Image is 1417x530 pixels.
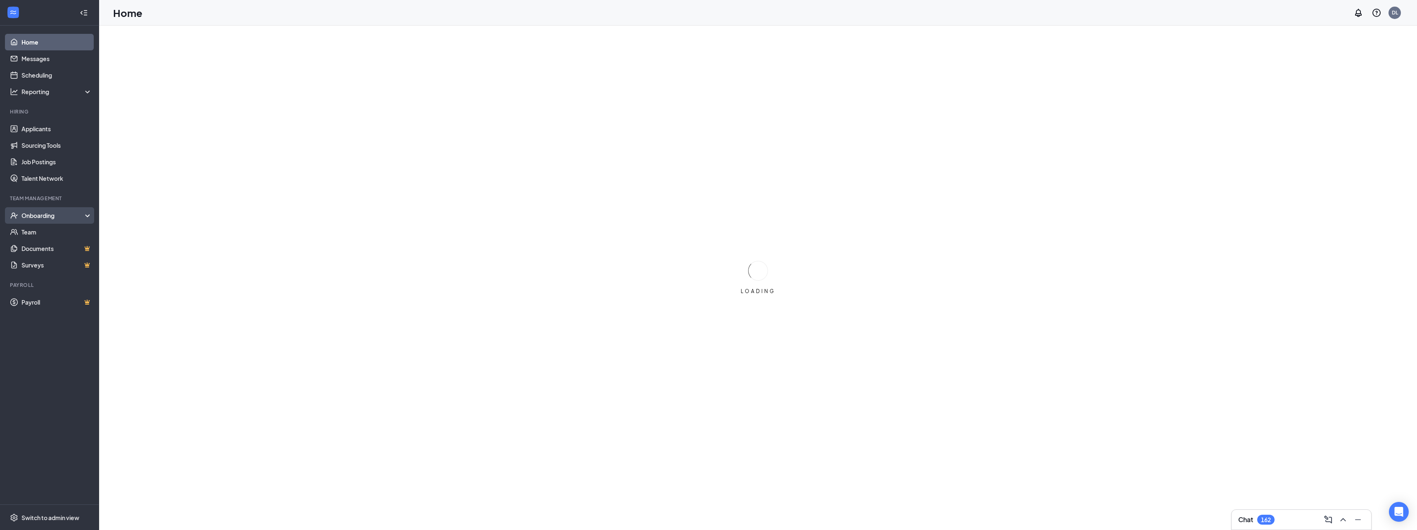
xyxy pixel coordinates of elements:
a: Talent Network [21,170,92,187]
div: Onboarding [21,211,85,220]
svg: ChevronUp [1338,515,1348,525]
a: Home [21,34,92,50]
div: Team Management [10,195,90,202]
button: ComposeMessage [1322,513,1335,526]
svg: Collapse [80,9,88,17]
h3: Chat [1238,515,1253,524]
a: Messages [21,50,92,67]
svg: Minimize [1353,515,1363,525]
button: Minimize [1351,513,1365,526]
svg: ComposeMessage [1323,515,1333,525]
a: Job Postings [21,154,92,170]
svg: UserCheck [10,211,18,220]
svg: Settings [10,513,18,522]
a: PayrollCrown [21,294,92,310]
div: Switch to admin view [21,513,79,522]
div: Reporting [21,88,92,96]
div: 162 [1261,516,1271,523]
div: LOADING [737,288,779,295]
svg: Notifications [1353,8,1363,18]
svg: WorkstreamLogo [9,8,17,17]
svg: Analysis [10,88,18,96]
h1: Home [113,6,142,20]
a: DocumentsCrown [21,240,92,257]
a: Scheduling [21,67,92,83]
a: Applicants [21,121,92,137]
div: Hiring [10,108,90,115]
a: SurveysCrown [21,257,92,273]
a: Sourcing Tools [21,137,92,154]
svg: QuestionInfo [1372,8,1381,18]
div: Open Intercom Messenger [1389,502,1409,522]
div: Payroll [10,282,90,289]
div: DL [1392,9,1398,16]
a: Team [21,224,92,240]
button: ChevronUp [1336,513,1350,526]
